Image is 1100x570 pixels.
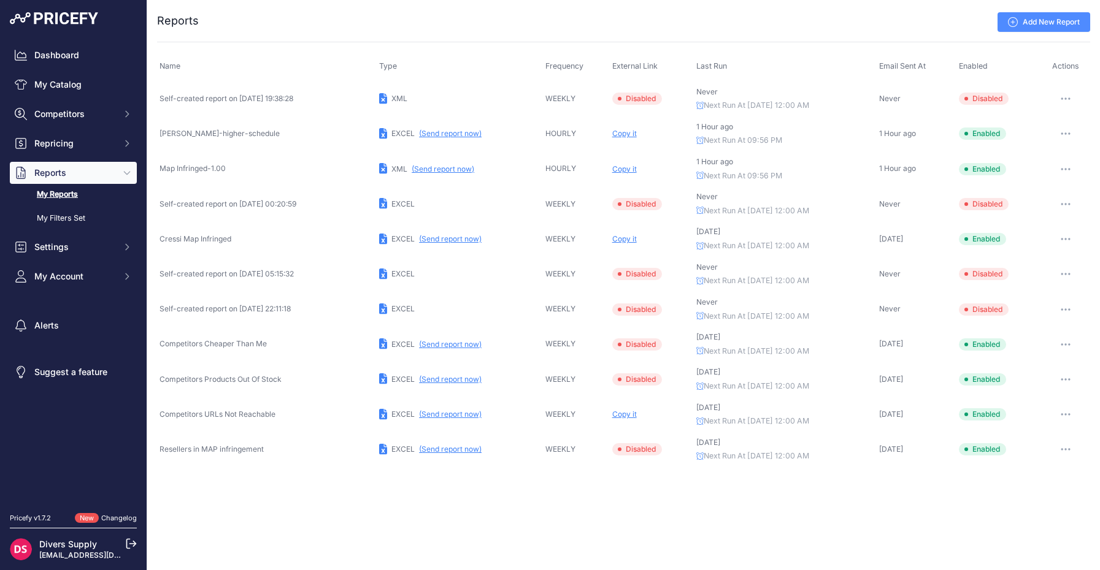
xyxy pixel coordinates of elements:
[959,233,1006,245] span: Enabled
[696,438,720,447] span: [DATE]
[419,129,482,139] button: (Send report now)
[612,338,662,351] span: Disabled
[10,162,137,184] button: Reports
[879,129,916,138] span: 1 Hour ago
[10,265,137,287] button: My Account
[157,12,199,29] h2: Reports
[879,339,903,348] span: [DATE]
[391,234,415,243] span: EXCEL
[160,61,180,70] span: Name
[39,550,167,560] a: [EMAIL_ADDRESS][DOMAIN_NAME]
[160,94,293,103] span: Self-created report on [DATE] 19:38:28
[879,61,926,70] span: Email Sent At
[10,132,137,154] button: Repricing
[612,303,662,316] span: Disabled
[959,268,1009,280] span: Disabled
[160,409,275,419] span: Competitors URLs Not Reachable
[101,514,137,522] a: Changelog
[10,44,137,66] a: Dashboard
[879,94,901,103] span: Never
[391,340,415,349] span: EXCEL
[696,346,874,357] p: Next Run At [DATE] 12:00 AM
[160,129,280,138] span: [PERSON_NAME]-higher-schedule
[545,94,575,103] span: WEEKLY
[419,374,482,384] button: (Send report now)
[10,513,51,523] div: Pricefy v1.7.2
[10,314,137,336] a: Alerts
[391,199,415,208] span: EXCEL
[696,311,874,322] p: Next Run At [DATE] 12:00 AM
[612,198,662,210] span: Disabled
[879,269,901,278] span: Never
[391,444,415,454] span: EXCEL
[10,74,137,96] a: My Catalog
[879,444,903,454] span: [DATE]
[34,241,115,253] span: Settings
[391,409,415,419] span: EXCEL
[696,275,874,287] p: Next Run At [DATE] 12:00 AM
[545,164,576,173] span: HOURLY
[160,234,231,243] span: Cressi Map Infringed
[10,236,137,258] button: Settings
[612,443,662,455] span: Disabled
[612,61,658,70] span: External Link
[545,444,575,454] span: WEEKLY
[959,198,1009,210] span: Disabled
[612,409,637,419] span: Copy it
[879,409,903,419] span: [DATE]
[391,269,415,278] span: EXCEL
[612,234,637,243] span: Copy it
[1052,61,1079,70] span: Actions
[696,227,720,236] span: [DATE]
[959,338,1006,351] span: Enabled
[545,129,576,138] span: HOURLY
[879,304,901,313] span: Never
[959,61,988,70] span: Enabled
[879,234,903,243] span: [DATE]
[419,340,482,349] button: (Send report now)
[10,184,137,205] a: My Reports
[696,367,720,376] span: [DATE]
[545,304,575,313] span: WEEKLY
[160,304,291,313] span: Self-created report on [DATE] 22:11:18
[160,164,226,173] span: Map Infringed-1.00
[696,170,874,182] p: Next Run At 09:56 PM
[10,12,98,25] img: Pricefy Logo
[160,269,294,278] span: Self-created report on [DATE] 05:15:32
[391,304,415,313] span: EXCEL
[75,513,99,523] span: New
[10,208,137,229] a: My Filters Set
[612,164,637,173] span: Copy it
[10,361,137,383] a: Suggest a feature
[696,240,874,252] p: Next Run At [DATE] 12:00 AM
[34,167,115,179] span: Reports
[959,163,1006,175] span: Enabled
[34,270,115,283] span: My Account
[612,268,662,280] span: Disabled
[412,164,474,174] button: (Send report now)
[696,262,718,272] span: Never
[160,339,267,348] span: Competitors Cheaper Than Me
[696,297,718,306] span: Never
[545,409,575,419] span: WEEKLY
[612,129,637,138] span: Copy it
[160,444,264,454] span: Resellers in MAP infringement
[34,108,115,120] span: Competitors
[545,199,575,208] span: WEEKLY
[391,374,415,384] span: EXCEL
[696,122,733,131] span: 1 Hour ago
[696,100,874,112] p: Next Run At [DATE] 12:00 AM
[39,539,97,549] a: Divers Supply
[959,93,1009,105] span: Disabled
[419,444,482,454] button: (Send report now)
[391,94,407,103] span: XML
[998,12,1090,32] a: Add New Report
[545,234,575,243] span: WEEKLY
[696,381,874,392] p: Next Run At [DATE] 12:00 AM
[545,339,575,348] span: WEEKLY
[34,137,115,150] span: Repricing
[959,127,1006,140] span: Enabled
[545,61,583,70] span: Frequency
[391,164,407,173] span: XML
[160,199,296,208] span: Self-created report on [DATE] 00:20:59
